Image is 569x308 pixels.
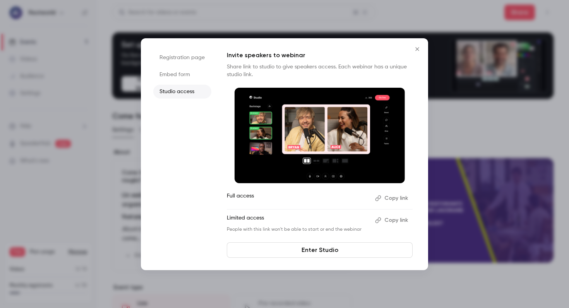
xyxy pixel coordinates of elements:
[372,192,413,204] button: Copy link
[153,68,211,82] li: Embed form
[227,214,369,226] p: Limited access
[227,192,369,204] p: Full access
[227,226,369,233] p: People with this link won't be able to start or end the webinar
[235,88,405,184] img: Invite speakers to webinar
[410,41,425,57] button: Close
[153,85,211,99] li: Studio access
[227,242,413,258] a: Enter Studio
[227,51,413,60] p: Invite speakers to webinar
[227,63,413,78] p: Share link to studio to give speakers access. Each webinar has a unique studio link.
[153,51,211,65] li: Registration page
[372,214,413,226] button: Copy link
